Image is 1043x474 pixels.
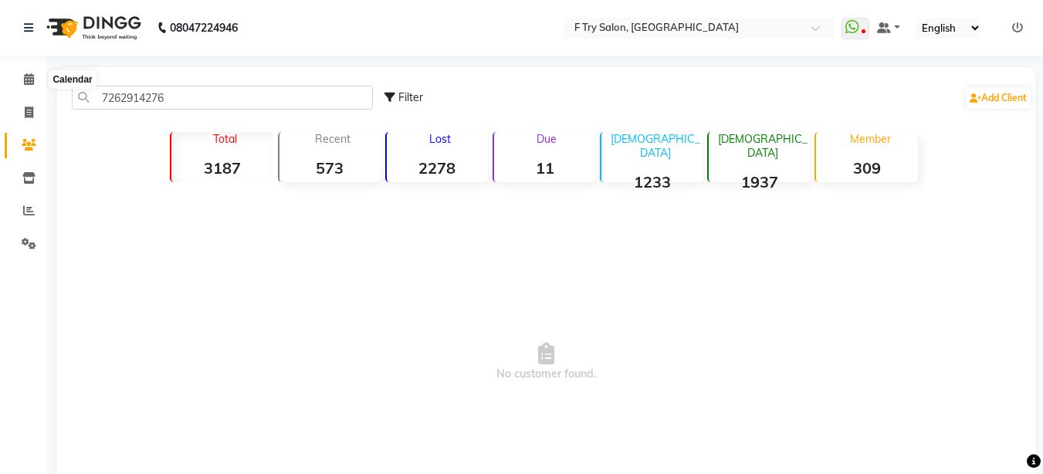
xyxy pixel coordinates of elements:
[494,158,595,178] strong: 11
[279,158,381,178] strong: 573
[822,132,917,146] p: Member
[715,132,810,160] p: [DEMOGRAPHIC_DATA]
[39,6,145,49] img: logo
[171,158,273,178] strong: 3187
[601,172,703,191] strong: 1233
[286,132,381,146] p: Recent
[72,86,373,110] input: Search by Name/Mobile/Email/Code
[709,172,810,191] strong: 1937
[387,158,488,178] strong: 2278
[178,132,273,146] p: Total
[816,158,917,178] strong: 309
[398,90,423,104] span: Filter
[497,132,595,146] p: Due
[49,70,96,89] div: Calendar
[608,132,703,160] p: [DEMOGRAPHIC_DATA]
[170,6,238,49] b: 08047224946
[393,132,488,146] p: Lost
[966,87,1031,109] a: Add Client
